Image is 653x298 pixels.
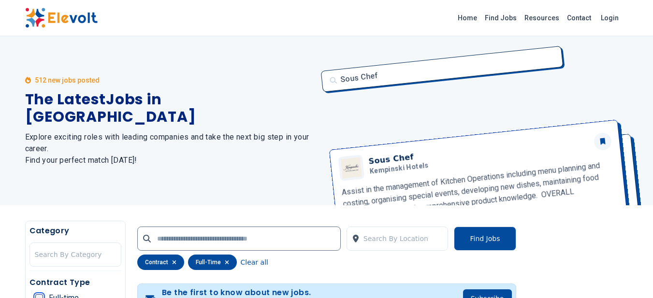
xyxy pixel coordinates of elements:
a: Resources [521,10,563,26]
h1: The Latest Jobs in [GEOGRAPHIC_DATA] [25,91,315,126]
a: Contact [563,10,595,26]
a: Login [595,8,624,28]
img: Elevolt [25,8,98,28]
p: 512 new jobs posted [35,75,100,85]
div: full-time [188,255,237,270]
h5: Contract Type [29,277,121,288]
h2: Explore exciting roles with leading companies and take the next big step in your career. Find you... [25,131,315,166]
div: contract [137,255,184,270]
a: Home [454,10,481,26]
h4: Be the first to know about new jobs. [162,288,344,298]
button: Find Jobs [454,227,516,251]
button: Clear all [241,255,268,270]
a: Find Jobs [481,10,521,26]
h5: Category [29,225,121,237]
iframe: Chat Widget [605,252,653,298]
